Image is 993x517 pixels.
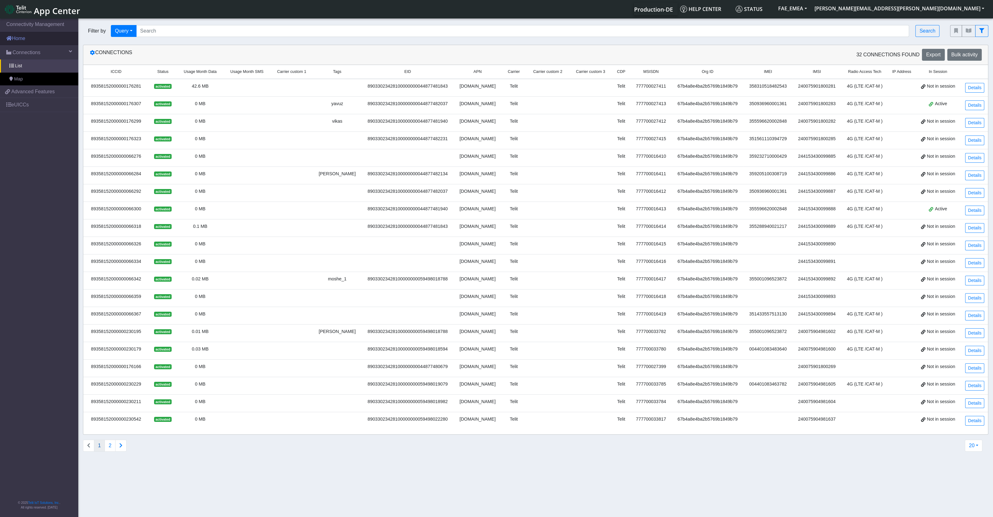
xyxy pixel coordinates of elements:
[847,329,882,334] span: 4G (LTE /CAT-M )
[927,171,955,177] span: Not in session
[505,223,523,230] div: Telit
[508,69,520,75] span: Carrier
[5,3,79,16] a: App Center
[847,171,882,176] span: 4G (LTE /CAT-M )
[87,100,145,107] div: 89358152000000176307
[105,440,116,452] button: 2
[847,346,882,351] span: 4G (LTE /CAT-M )
[458,293,498,300] div: [DOMAIN_NAME]
[847,154,882,159] span: 4G (LTE /CAT-M )
[505,118,523,125] div: Telit
[965,83,984,93] a: Details
[675,241,740,248] div: 67b4a8e4ba2b5769b1849b79
[927,346,955,353] span: Not in session
[798,171,835,176] span: 244153430099886
[848,69,881,75] span: Radio Access Tech
[154,329,171,334] span: activated
[675,293,740,300] div: 67b4a8e4ba2b5769b1849b79
[195,364,206,369] span: 0 MB
[774,3,811,14] button: FAE_EMEA
[747,171,789,177] div: 359205100308719
[798,119,835,124] span: 240075901800282
[11,88,55,95] span: Advanced Features
[365,223,450,230] div: 89033023428100000000044877481843
[85,49,536,61] div: Connections
[935,206,947,212] span: Active
[798,189,835,194] span: 244153430099887
[675,346,740,353] div: 67b4a8e4ba2b5769b1849b79
[747,311,789,318] div: 351433557513130
[643,69,659,75] span: MSISDN
[678,3,733,15] a: Help center
[458,381,498,388] div: [DOMAIN_NAME]
[747,381,789,388] div: 004401083463782
[195,171,206,176] span: 0 MB
[965,398,984,408] a: Details
[965,363,984,373] a: Details
[680,6,687,13] img: knowledge.svg
[927,258,955,265] span: Not in session
[154,171,171,177] span: activated
[365,83,450,90] div: 89033023428100000000044877481843
[634,136,668,142] div: 777700027415
[617,84,625,89] span: Telit
[634,416,668,423] div: 777700033817
[927,293,955,300] span: Not in session
[154,294,171,299] span: activated
[798,224,835,229] span: 244153430099889
[34,5,80,17] span: App Center
[617,329,625,334] span: Telit
[154,154,171,159] span: activated
[195,241,206,246] span: 0 MB
[951,52,978,57] span: Bulk activity
[617,259,625,264] span: Telit
[365,206,450,212] div: 89033023428100000000044877481940
[505,258,523,265] div: Telit
[195,294,206,299] span: 0 MB
[458,83,498,90] div: [DOMAIN_NAME]
[798,206,835,211] span: 244153430099888
[617,69,625,75] span: CDP
[195,189,206,194] span: 0 MB
[365,398,450,405] div: 89033023428100000000059498018982
[965,293,984,303] a: Details
[634,381,668,388] div: 777700033785
[634,206,668,212] div: 777700016413
[634,83,668,90] div: 777700027411
[317,328,358,335] div: [PERSON_NAME]
[634,346,668,353] div: 777700033780
[87,83,145,90] div: 89358152000000176281
[576,69,605,75] span: Carrier custom 3
[13,49,40,56] span: Connections
[922,49,944,61] button: Export
[634,363,668,370] div: 777700027399
[317,100,358,107] div: yavuz
[675,416,740,423] div: 67b4a8e4ba2b5769b1849b79
[617,241,625,246] span: Telit
[856,51,919,59] span: 32 Connections found
[847,119,882,124] span: 4G (LTE /CAT-M )
[927,188,955,195] span: Not in session
[87,136,145,142] div: 89358152000000176323
[634,241,668,248] div: 777700016415
[950,25,988,37] div: fitlers menu
[317,171,358,177] div: [PERSON_NAME]
[458,416,498,423] div: [DOMAIN_NAME]
[617,276,625,281] span: Telit
[813,69,821,75] span: IMSI
[634,293,668,300] div: 777700016418
[847,311,882,316] span: 4G (LTE /CAT-M )
[365,346,450,353] div: 89033023428100000000059498018594
[675,276,740,283] div: 67b4a8e4ba2b5769b1849b79
[365,188,450,195] div: 89033023428100000000044877482037
[365,136,450,142] div: 89033023428100000000044877482231
[965,381,984,391] a: Details
[458,328,498,335] div: [DOMAIN_NAME]
[458,241,498,248] div: [DOMAIN_NAME]
[365,118,450,125] div: 89033023428100000000044877481940
[965,346,984,356] a: Details
[927,328,955,335] span: Not in session
[154,189,171,194] span: activated
[195,101,206,106] span: 0 MB
[927,136,955,142] span: Not in session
